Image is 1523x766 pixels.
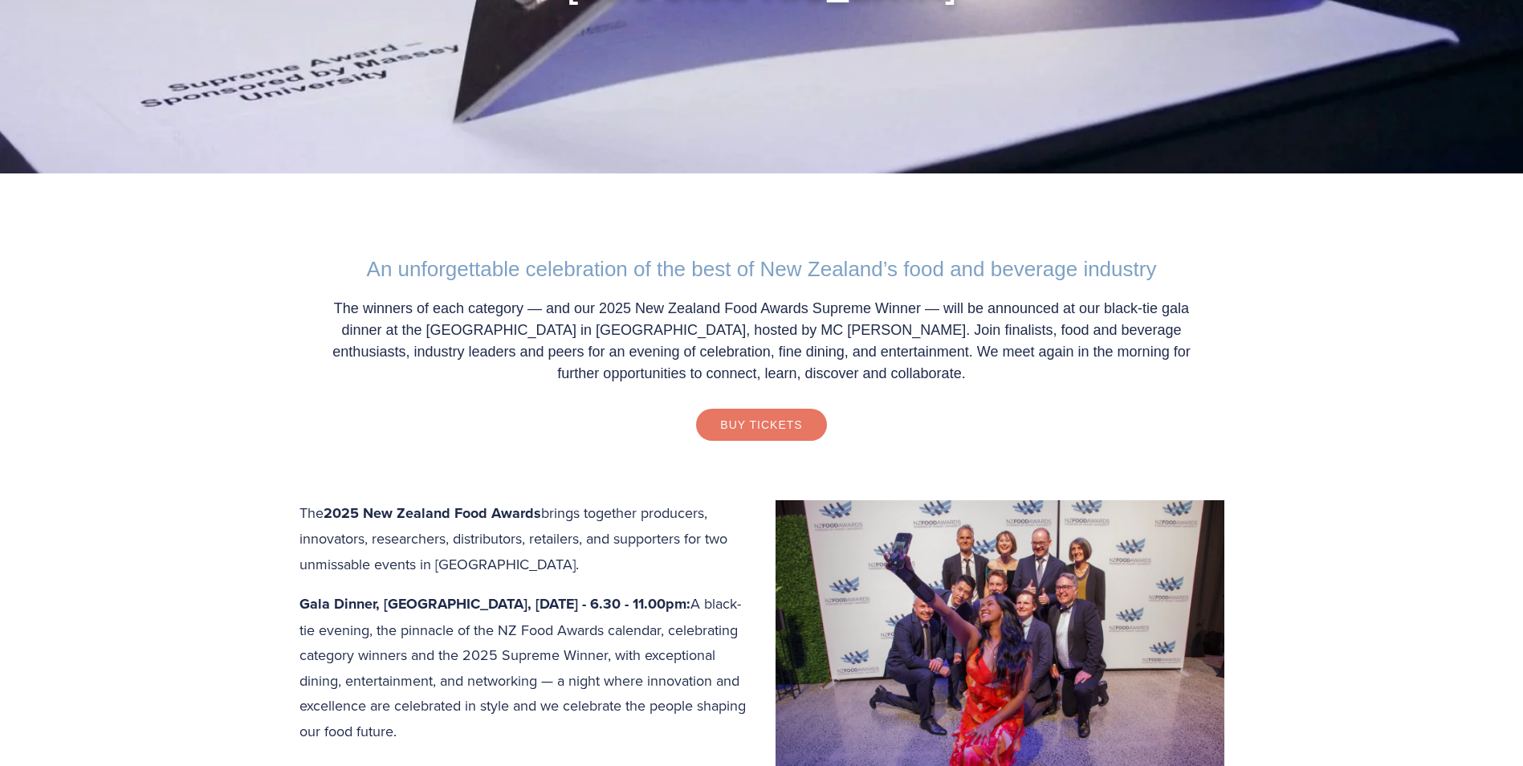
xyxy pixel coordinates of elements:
[316,257,1208,282] h2: An unforgettable celebration of the best of New Zealand’s food and beverage industry
[299,593,690,614] strong: Gala Dinner, [GEOGRAPHIC_DATA], [DATE] - 6.30 - 11.00pm:
[299,591,1224,744] p: A black-tie evening, the pinnacle of the NZ Food Awards calendar, celebrating category winners an...
[316,298,1208,385] p: The winners of each category — and our 2025 New Zealand Food Awards Supreme Winner — will be anno...
[696,409,826,441] a: Buy Tickets
[299,500,1224,577] p: The brings together producers, innovators, researchers, distributors, retailers, and supporters f...
[324,503,541,524] strong: 2025 New Zealand Food Awards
